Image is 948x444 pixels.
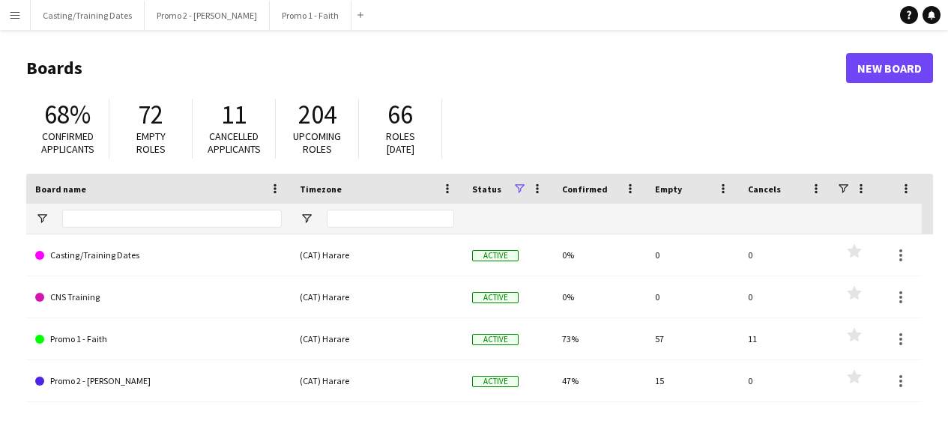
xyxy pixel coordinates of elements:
[472,250,519,261] span: Active
[31,1,145,30] button: Casting/Training Dates
[472,376,519,387] span: Active
[35,360,282,402] a: Promo 2 - [PERSON_NAME]
[386,130,415,156] span: Roles [DATE]
[553,276,646,317] div: 0%
[327,210,454,228] input: Timezone Filter Input
[562,183,608,195] span: Confirmed
[748,183,781,195] span: Cancels
[293,130,341,156] span: Upcoming roles
[136,130,166,156] span: Empty roles
[35,318,282,360] a: Promo 1 - Faith
[472,292,519,303] span: Active
[846,53,933,83] a: New Board
[553,318,646,359] div: 73%
[291,360,463,401] div: (CAT) Harare
[145,1,270,30] button: Promo 2 - [PERSON_NAME]
[300,183,342,195] span: Timezone
[291,276,463,317] div: (CAT) Harare
[646,318,739,359] div: 57
[35,234,282,276] a: Casting/Training Dates
[655,183,682,195] span: Empty
[208,130,261,156] span: Cancelled applicants
[472,334,519,345] span: Active
[26,57,846,79] h1: Boards
[387,98,413,131] span: 66
[138,98,163,131] span: 72
[291,318,463,359] div: (CAT) Harare
[270,1,351,30] button: Promo 1 - Faith
[291,234,463,276] div: (CAT) Harare
[739,318,832,359] div: 11
[300,212,313,225] button: Open Filter Menu
[41,130,94,156] span: Confirmed applicants
[472,183,501,195] span: Status
[35,212,49,225] button: Open Filter Menu
[553,360,646,401] div: 47%
[298,98,336,131] span: 204
[646,234,739,276] div: 0
[646,360,739,401] div: 15
[221,98,247,131] span: 11
[739,276,832,317] div: 0
[62,210,282,228] input: Board name Filter Input
[553,234,646,276] div: 0%
[35,183,86,195] span: Board name
[44,98,91,131] span: 68%
[739,360,832,401] div: 0
[739,234,832,276] div: 0
[35,276,282,318] a: CNS Training
[646,276,739,317] div: 0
